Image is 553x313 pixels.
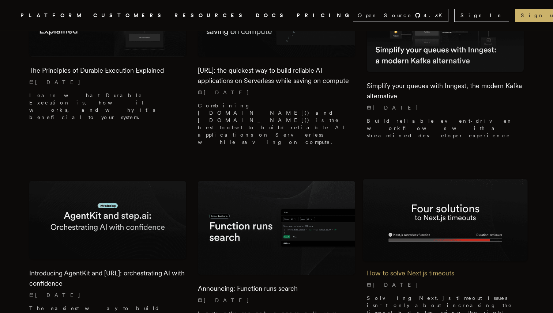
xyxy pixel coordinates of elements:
h2: Announcing: Function runs search [198,283,355,294]
p: [DATE] [367,281,524,289]
button: RESOURCES [174,11,247,20]
h2: The Principles of Durable Execution Explained [29,65,186,76]
img: Featured image for Introducing AgentKit and step.ai: orchestrating AI with confidence blog post [29,181,186,259]
span: 4.3 K [424,12,447,19]
img: Featured image for How to solve Next.js timeouts blog post [363,179,528,261]
a: PRICING [297,11,353,20]
a: DOCS [256,11,288,20]
h2: [URL]: the quickest way to build reliable AI applications on Serverless while saving on compute [198,65,355,86]
a: CUSTOMERS [93,11,166,20]
button: PLATFORM [20,11,84,20]
p: Build reliable event-driven workflows with a streamlined developer experience [367,117,524,139]
h2: How to solve Next.js timeouts [367,268,524,278]
p: [DATE] [29,79,186,86]
p: [DATE] [29,291,186,299]
a: Sign In [454,9,509,22]
p: [DATE] [198,89,355,96]
p: Learn what Durable Execution is, how it works, and why it's beneficial to your system. [29,92,186,121]
h2: Simplify your queues with Inngest, the modern Kafka alternative [367,81,524,101]
p: [DATE] [198,297,355,304]
span: Open Source [358,12,412,19]
p: Combining [DOMAIN_NAME]() and [DOMAIN_NAME]() is the best toolset to build reliable AI applicatio... [198,102,355,146]
img: Featured image for Announcing: Function runs search blog post [198,181,355,275]
p: [DATE] [367,104,524,111]
h2: Introducing AgentKit and [URL]: orchestrating AI with confidence [29,268,186,289]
